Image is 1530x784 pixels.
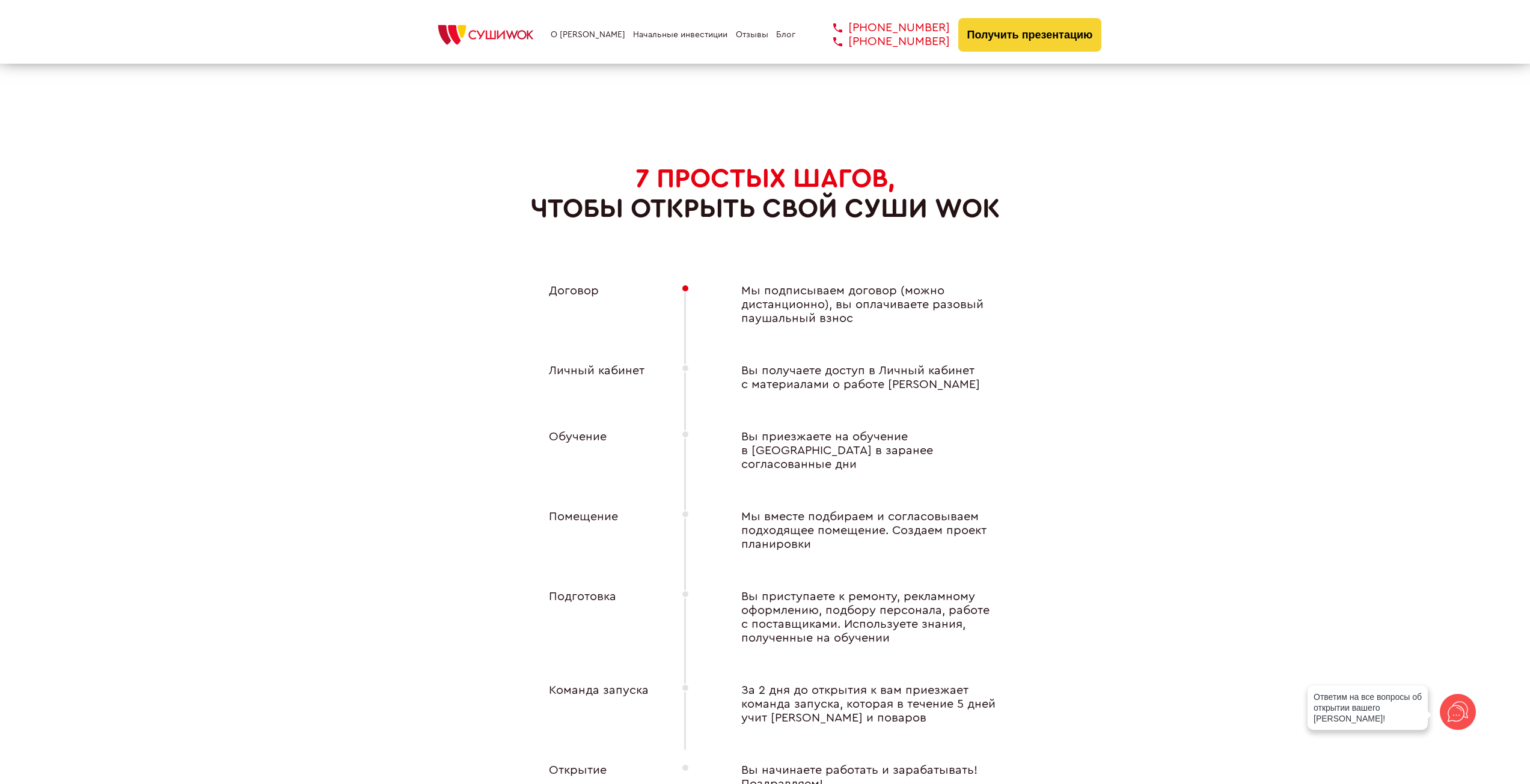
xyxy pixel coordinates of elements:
[525,510,657,552] div: Помещение
[429,22,543,48] img: СУШИWOK
[551,30,625,40] a: О [PERSON_NAME]
[958,18,1102,52] button: Получить презентацию
[525,430,657,472] div: Обучение
[717,364,1006,392] div: Вы получаете доступ в Личный кабинет с материалами о работе [PERSON_NAME]
[736,30,768,40] a: Отзывы
[717,284,1006,326] div: Мы подписываем договор (можно дистанционно), вы оплачиваете разовый паушальный взнос
[815,21,950,35] a: [PHONE_NUMBER]
[717,684,1006,725] div: За 2 дня до открытия к вам приезжает команда запуска, которая в течение 5 дней учит [PERSON_NAME]...
[633,30,727,40] a: Начальные инвестиции
[717,430,1006,472] div: Вы приезжаете на обучение в [GEOGRAPHIC_DATA] в заранее согласованные дни
[1308,685,1428,730] div: Ответим на все вопросы об открытии вашего [PERSON_NAME]!
[717,510,1006,552] div: Мы вместе подбираем и согласовываем подходящее помещение. Создаем проект планировки
[525,684,657,725] div: Команда запуска
[717,590,1006,645] div: Вы приступаете к ремонту, рекламному оформлению, подбору персонала, работе с поставщиками. Исполь...
[525,364,657,392] div: Личный кабинет
[776,30,795,40] a: Блог
[635,165,895,192] span: 7 ПРОСТЫХ ШАГОВ,
[815,35,950,49] a: [PHONE_NUMBER]
[525,284,657,326] div: Договор
[525,590,657,645] div: Подготовка
[531,163,1000,224] h2: чтобы открыть свой Суши Wok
